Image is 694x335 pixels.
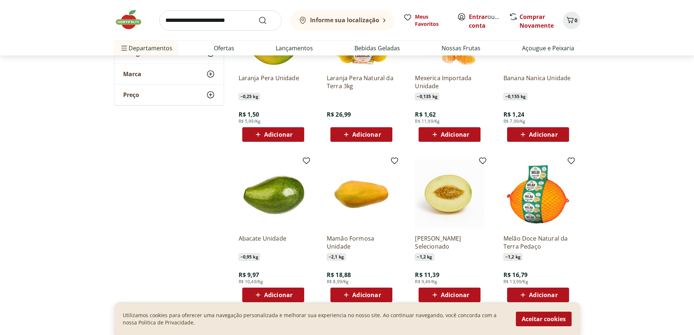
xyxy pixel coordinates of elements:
a: [PERSON_NAME] Selecionado [415,234,484,250]
span: ~ 2,1 kg [327,253,346,261]
a: Nossas Frutas [442,44,481,52]
span: R$ 1,62 [415,110,436,118]
a: Laranja Pera Unidade [239,74,308,90]
a: Açougue e Peixaria [522,44,574,52]
img: Hortifruti [114,9,150,31]
button: Adicionar [242,127,304,142]
a: Comprar Novamente [519,13,554,30]
span: Adicionar [352,132,381,137]
span: ~ 0,95 kg [239,253,260,261]
span: Adicionar [441,292,469,298]
span: ~ 0,155 kg [503,93,528,100]
span: ou [469,12,501,30]
span: R$ 13,99/Kg [503,279,528,285]
button: Marca [114,64,224,84]
span: 0 [575,17,577,24]
button: Aceitar cookies [516,312,572,326]
span: R$ 16,79 [503,271,528,279]
a: Bebidas Geladas [354,44,400,52]
span: Adicionar [529,292,557,298]
span: Departamentos [120,39,172,57]
span: ~ 0,135 kg [415,93,439,100]
button: Adicionar [419,288,481,302]
span: Adicionar [264,292,293,298]
span: R$ 1,50 [239,110,259,118]
button: Adicionar [419,127,481,142]
a: Banana Nanica Unidade [503,74,573,90]
img: Melão Doce Natural da Terra Pedaço [503,159,573,229]
button: Menu [120,39,129,57]
button: Adicionar [507,127,569,142]
a: Ofertas [214,44,234,52]
span: R$ 9,49/Kg [415,279,437,285]
span: Marca [123,70,141,78]
a: Abacate Unidade [239,234,308,250]
a: Laranja Pera Natural da Terra 3kg [327,74,396,90]
a: Criar conta [469,13,509,30]
button: Informe sua localização [290,10,395,31]
a: Mexerica Importada Unidade [415,74,484,90]
b: Informe sua localização [310,16,379,24]
span: Adicionar [264,132,293,137]
button: Carrinho [563,12,580,29]
img: Mamão Formosa Unidade [327,159,396,229]
button: Preço [114,85,224,105]
span: R$ 1,24 [503,110,524,118]
span: ~ 0,25 kg [239,93,260,100]
img: Melão Amarelo Selecionado [415,159,484,229]
button: Adicionar [242,288,304,302]
a: Entrar [469,13,487,21]
a: Mamão Formosa Unidade [327,234,396,250]
span: R$ 11,39 [415,271,439,279]
span: Adicionar [529,132,557,137]
img: Abacate Unidade [239,159,308,229]
span: Adicionar [352,292,381,298]
span: R$ 7,99/Kg [503,118,526,124]
button: Submit Search [258,16,276,25]
input: search [159,10,282,31]
span: Meus Favoritos [415,13,448,28]
span: Preço [123,91,139,98]
span: ~ 1,2 kg [415,253,434,261]
span: R$ 10,49/Kg [239,279,263,285]
button: Adicionar [507,288,569,302]
span: R$ 9,97 [239,271,259,279]
a: Meus Favoritos [403,13,448,28]
span: R$ 18,88 [327,271,351,279]
span: Adicionar [441,132,469,137]
span: R$ 26,99 [327,110,351,118]
button: Adicionar [330,127,392,142]
span: ~ 1,2 kg [503,253,522,261]
p: Utilizamos cookies para oferecer uma navegação personalizada e melhorar sua experiencia no nosso ... [123,312,507,326]
span: R$ 5,99/Kg [239,118,261,124]
span: R$ 8,99/Kg [327,279,349,285]
button: Adicionar [330,288,392,302]
a: Melão Doce Natural da Terra Pedaço [503,234,573,250]
a: Lançamentos [276,44,313,52]
span: R$ 11,99/Kg [415,118,440,124]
